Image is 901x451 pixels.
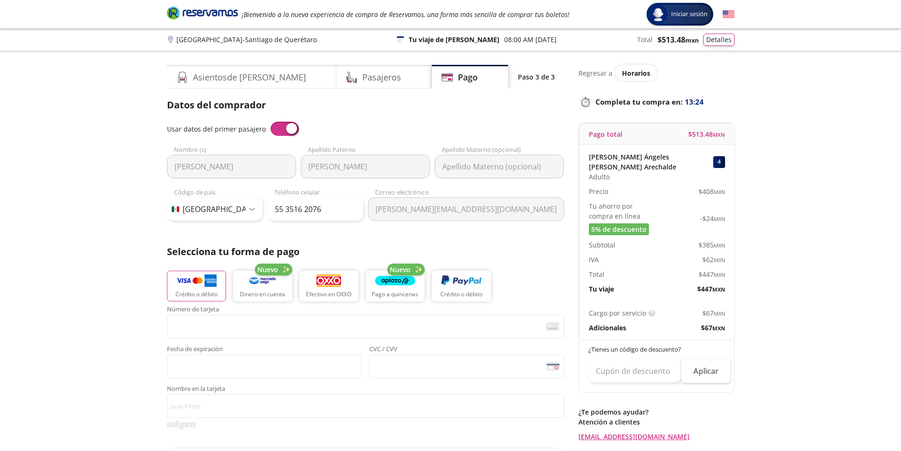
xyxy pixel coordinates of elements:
small: MXN [685,36,699,44]
p: Tu ahorro por compra en línea [589,201,657,221]
span: 5% de descuento [591,224,647,234]
span: $ 67 [701,323,725,333]
p: Precio [589,186,608,196]
p: Crédito o débito [440,290,482,299]
span: Nuevo [257,265,278,274]
iframe: Iframe de la fecha de caducidad de la tarjeta asegurada [171,357,358,375]
p: [GEOGRAPHIC_DATA] - Santiago de Querétaro [176,35,317,44]
p: Efectivo en OXXO [306,290,351,299]
button: Efectivo en OXXO [299,271,359,301]
p: Selecciona tu forma de pago [167,245,564,259]
img: card [546,322,559,331]
small: MXN [714,188,725,195]
button: Crédito o débito [432,271,491,301]
input: Teléfono celular [267,197,363,221]
h4: Asientos de [PERSON_NAME] [193,71,306,84]
small: MXN [713,131,725,138]
a: [EMAIL_ADDRESS][DOMAIN_NAME] [578,432,735,442]
p: ¿Tienes un código de descuento? [588,345,726,354]
span: Adulto [589,172,610,182]
small: MXN [712,325,725,332]
small: MXN [714,271,725,278]
input: Correo electrónico [368,197,564,221]
small: MXN [714,215,725,222]
p: Adicionales [589,323,626,333]
p: Completa tu compra en : [578,95,735,108]
button: English [723,9,735,20]
span: Fecha de expiración [167,346,362,354]
input: Cupón de descuento [588,359,682,383]
span: Horarios [622,69,650,78]
span: $ 447 [699,269,725,279]
button: Pago a quincenas [366,271,425,301]
span: -$ 24 [700,213,725,223]
p: Tu viaje [589,284,614,294]
span: $ 385 [699,240,725,250]
span: CVC / CVV [369,346,564,354]
input: Apellido Paterno [301,155,430,178]
input: Nombre en la tarjeta [167,394,564,418]
p: Dinero en cuenta [240,290,285,299]
p: Subtotal [589,240,615,250]
h4: Pasajeros [362,71,401,84]
span: Nuevo [390,265,411,274]
p: Tu viaje de [PERSON_NAME] [409,35,499,44]
span: $ 513.48 [688,129,725,139]
h4: Pago [458,71,478,84]
span: 13:24 [685,97,704,107]
button: Crédito o débito [167,271,226,301]
p: Crédito o débito [175,290,218,299]
span: Número de tarjeta [167,306,564,315]
span: $ 447 [697,284,725,294]
div: 4 [713,156,725,168]
p: Datos del comprador [167,98,564,112]
p: Pago a quincenas [372,290,418,299]
span: $ 62 [702,255,725,265]
span: Usar datos del primer pasajero [167,124,266,133]
span: $ 408 [699,186,725,196]
p: IVA [589,255,599,265]
button: Detalles [703,34,735,46]
small: MXN [714,242,725,249]
p: Regresar a [578,68,612,78]
div: Regresar a ver horarios [578,65,735,81]
small: MXN [714,310,725,317]
span: Iniciar sesión [667,9,711,19]
input: Apellido Materno (opcional) [435,155,564,178]
img: MX [172,206,179,212]
p: [PERSON_NAME] Ángeles [PERSON_NAME] Arechalde [589,152,711,172]
button: Dinero en cuenta [233,271,292,301]
p: Paso 3 de 3 [518,72,555,82]
small: MXN [712,286,725,293]
p: Cargo por servicio [589,308,646,318]
p: ¿Te podemos ayudar? [578,407,735,417]
img: svg+xml;base64,PD94bWwgdmVyc2lvbj0iMS4wIiBlbmNvZGluZz0iVVRGLTgiPz4KPHN2ZyB3aWR0aD0iMzk2cHgiIGhlaW... [167,420,195,429]
p: Pago total [589,129,622,139]
i: Brand Logo [167,6,238,20]
small: MXN [714,256,725,264]
input: Nombre (s) [167,155,296,178]
iframe: Iframe del número de tarjeta asegurada [171,318,560,336]
iframe: Iframe del código de seguridad de la tarjeta asegurada [374,357,560,375]
iframe: Messagebird Livechat Widget [846,396,892,442]
p: Atención a clientes [578,417,735,427]
span: $ 67 [702,308,725,318]
p: 08:00 AM [DATE] [504,35,557,44]
span: $ 513.48 [657,34,699,45]
p: Total [589,269,604,279]
p: Total [637,35,653,44]
a: Brand Logo [167,6,238,23]
button: Aplicar [682,359,730,383]
span: Nombre en la tarjeta [167,386,564,394]
em: ¡Bienvenido a la nueva experiencia de compra de Reservamos, una forma más sencilla de comprar tus... [242,10,569,19]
